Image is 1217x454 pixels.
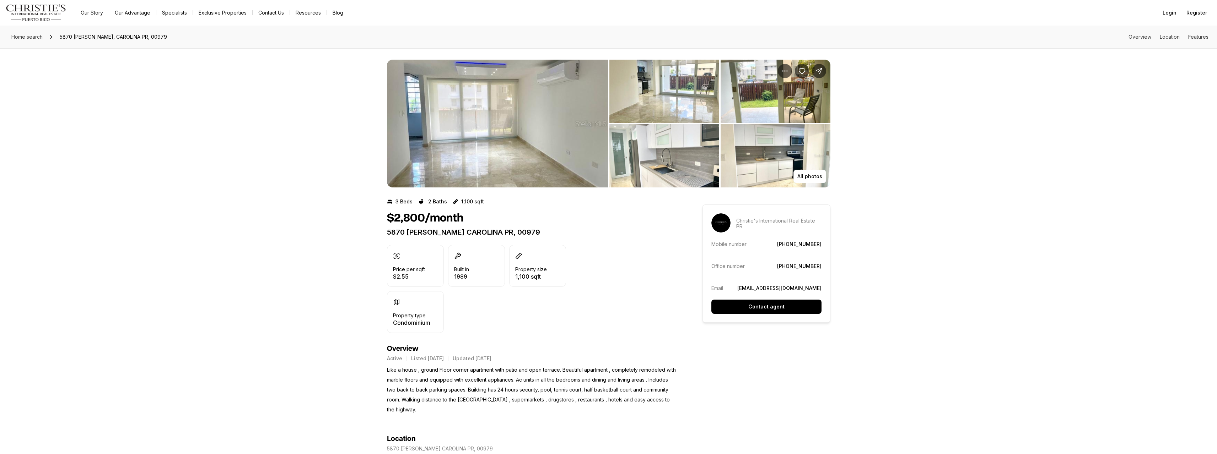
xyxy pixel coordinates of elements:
a: Home search [9,31,45,43]
a: [PHONE_NUMBER] [777,241,822,247]
a: Skip to: Features [1188,34,1208,40]
button: Property options [778,64,792,78]
p: Like a house , ground Floor corner apartment with patio and open terrace. Beautiful apartment , c... [387,365,677,415]
p: Updated [DATE] [453,356,491,361]
li: 1 of 5 [387,60,608,187]
a: Skip to: Overview [1129,34,1151,40]
h4: Overview [387,344,677,353]
button: Save Property: 5870 JOSE M. TARTAK [795,64,809,78]
button: Login [1158,6,1181,20]
p: 5870 [PERSON_NAME] CAROLINA PR, 00979 [387,446,493,452]
a: Skip to: Location [1160,34,1180,40]
p: 1989 [454,274,469,279]
p: Active [387,356,402,361]
p: Price per sqft [393,267,425,272]
p: 3 Beds [395,199,413,204]
p: All photos [797,174,822,179]
span: Login [1163,10,1176,16]
a: Blog [327,8,349,18]
p: $2.55 [393,274,425,279]
button: View image gallery [609,124,719,187]
p: Built in [454,267,469,272]
h1: $2,800/month [387,212,463,225]
a: Resources [290,8,327,18]
button: View image gallery [721,124,830,187]
p: Property type [393,313,426,318]
li: 2 of 5 [609,60,830,187]
p: 1,100 sqft [461,199,484,204]
p: Email [711,285,723,291]
span: Home search [11,34,43,40]
p: Condominium [393,320,430,326]
a: Our Advantage [109,8,156,18]
h4: Location [387,434,416,443]
span: Register [1186,10,1207,16]
p: 1,100 sqft [515,274,547,279]
p: 2 Baths [428,199,447,204]
button: All photos [793,170,826,183]
p: Office number [711,263,745,269]
img: logo [6,4,66,21]
button: Share Property: 5870 JOSE M. TARTAK [812,64,826,78]
button: Register [1182,6,1211,20]
p: 5870 [PERSON_NAME] CAROLINA PR, 00979 [387,228,677,236]
a: Exclusive Properties [193,8,252,18]
p: Mobile number [711,241,747,247]
a: [EMAIL_ADDRESS][DOMAIN_NAME] [737,285,822,291]
p: Listed [DATE] [411,356,444,361]
p: Christie's International Real Estate PR [736,218,822,229]
p: Property size [515,267,547,272]
button: View image gallery [387,60,608,187]
div: Listing Photos [387,60,830,187]
button: Contact Us [253,8,290,18]
button: Contact agent [711,300,822,314]
button: View image gallery [609,60,719,123]
a: Specialists [156,8,193,18]
nav: Page section menu [1129,34,1208,40]
span: 5870 [PERSON_NAME], CAROLINA PR, 00979 [57,31,170,43]
p: Contact agent [748,304,785,310]
a: [PHONE_NUMBER] [777,263,822,269]
button: View image gallery [721,60,830,123]
a: Our Story [75,8,109,18]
